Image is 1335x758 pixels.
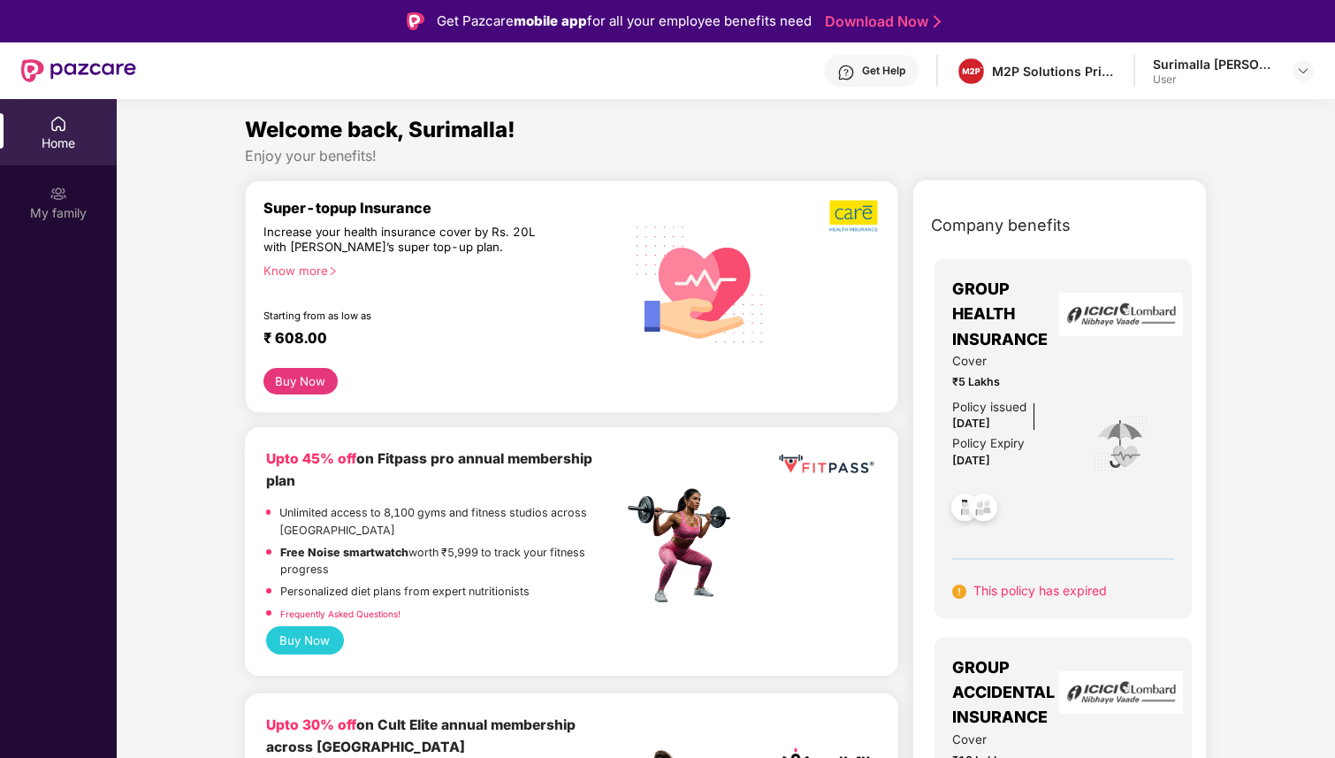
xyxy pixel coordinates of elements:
p: Personalized diet plans from expert nutritionists [280,583,530,601]
span: ₹5 Lakhs [952,373,1068,391]
b: on Fitpass pro annual membership plan [266,450,592,488]
span: Cover [952,352,1068,371]
div: Get Pazcare for all your employee benefits need [437,11,812,32]
div: Super-topup Insurance [263,199,623,217]
img: svg+xml;base64,PHN2ZyBpZD0iRHJvcGRvd24tMzJ4MzIiIHhtbG5zPSJodHRwOi8vd3d3LnczLm9yZy8yMDAwL3N2ZyIgd2... [1296,64,1310,78]
span: Cover [952,731,1068,749]
img: svg+xml;base64,PHN2ZyB4bWxucz0iaHR0cDovL3d3dy53My5vcmcvMjAwMC9zdmciIHdpZHRoPSI0OC45NDMiIGhlaWdodD... [962,488,1005,532]
b: Upto 30% off [266,716,356,733]
button: Buy Now [263,368,338,394]
span: GROUP HEALTH INSURANCE [952,277,1068,352]
a: Frequently Asked Questions! [280,609,400,619]
span: GROUP ACCIDENTAL INSURANCE [952,655,1068,731]
p: worth ₹5,999 to track your fitness progress [280,544,622,578]
div: Policy issued [952,398,1026,417]
span: Welcome back, Surimalla! [245,117,515,142]
div: Know more [263,264,613,276]
b: on Cult Elite annual membership across [GEOGRAPHIC_DATA] [266,716,576,754]
div: Enjoy your benefits! [245,147,1207,165]
img: Logo [407,12,424,30]
img: Stroke [934,12,941,31]
div: Increase your health insurance cover by Rs. 20L with [PERSON_NAME]’s super top-up plan. [263,225,546,256]
img: New Pazcare Logo [21,59,136,82]
b: Upto 45% off [266,450,356,467]
div: Surimalla [PERSON_NAME] [1153,56,1277,73]
div: Get Help [862,64,905,78]
strong: mobile app [514,12,587,29]
div: Starting from as low as [263,310,548,322]
img: icon [1092,415,1149,473]
img: svg+xml;base64,PHN2ZyB3aWR0aD0iMjAiIGhlaWdodD0iMjAiIHZpZXdCb3g9IjAgMCAyMCAyMCIgZmlsbD0ibm9uZSIgeG... [50,185,67,203]
div: Policy Expiry [952,434,1025,453]
span: [DATE] [952,417,990,430]
span: Company benefits [931,213,1071,238]
img: svg+xml;base64,PHN2ZyB4bWxucz0iaHR0cDovL3d3dy53My5vcmcvMjAwMC9zdmciIHhtbG5zOnhsaW5rPSJodHRwOi8vd3... [623,205,777,362]
img: fppp.png [775,448,877,480]
div: ₹ 608.00 [263,329,606,350]
div: User [1153,73,1277,87]
img: insurerLogo [1059,671,1183,715]
img: svg+xml;base64,PHN2ZyB4bWxucz0iaHR0cDovL3d3dy53My5vcmcvMjAwMC9zdmciIHdpZHRoPSIxNiIgaGVpZ2h0PSIxNi... [952,585,966,599]
span: right [328,266,338,276]
strong: Free Noise smartwatch [280,546,408,559]
span: This policy has expired [973,583,1107,598]
a: Download Now [825,12,935,31]
img: svg+xml;base64,PHN2ZyBpZD0iSG9tZSIgeG1sbnM9Imh0dHA6Ly93d3cudzMub3JnLzIwMDAvc3ZnIiB3aWR0aD0iMjAiIG... [50,115,67,133]
img: b5dec4f62d2307b9de63beb79f102df3.png [829,199,880,233]
p: Unlimited access to 8,100 gyms and fitness studios across [GEOGRAPHIC_DATA] [279,504,622,539]
button: Buy Now [266,626,344,655]
img: fpp.png [622,484,746,608]
img: Brand%20logo%20(100x100)-R%20(2).png [958,58,984,84]
div: M2P Solutions Private Limited [992,63,1116,80]
span: [DATE] [952,454,990,467]
img: insurerLogo [1059,293,1183,336]
img: svg+xml;base64,PHN2ZyB4bWxucz0iaHR0cDovL3d3dy53My5vcmcvMjAwMC9zdmciIHdpZHRoPSI0OC45NDMiIGhlaWdodD... [943,488,987,532]
img: svg+xml;base64,PHN2ZyBpZD0iSGVscC0zMngzMiIgeG1sbnM9Imh0dHA6Ly93d3cudzMub3JnLzIwMDAvc3ZnIiB3aWR0aD... [837,64,855,81]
